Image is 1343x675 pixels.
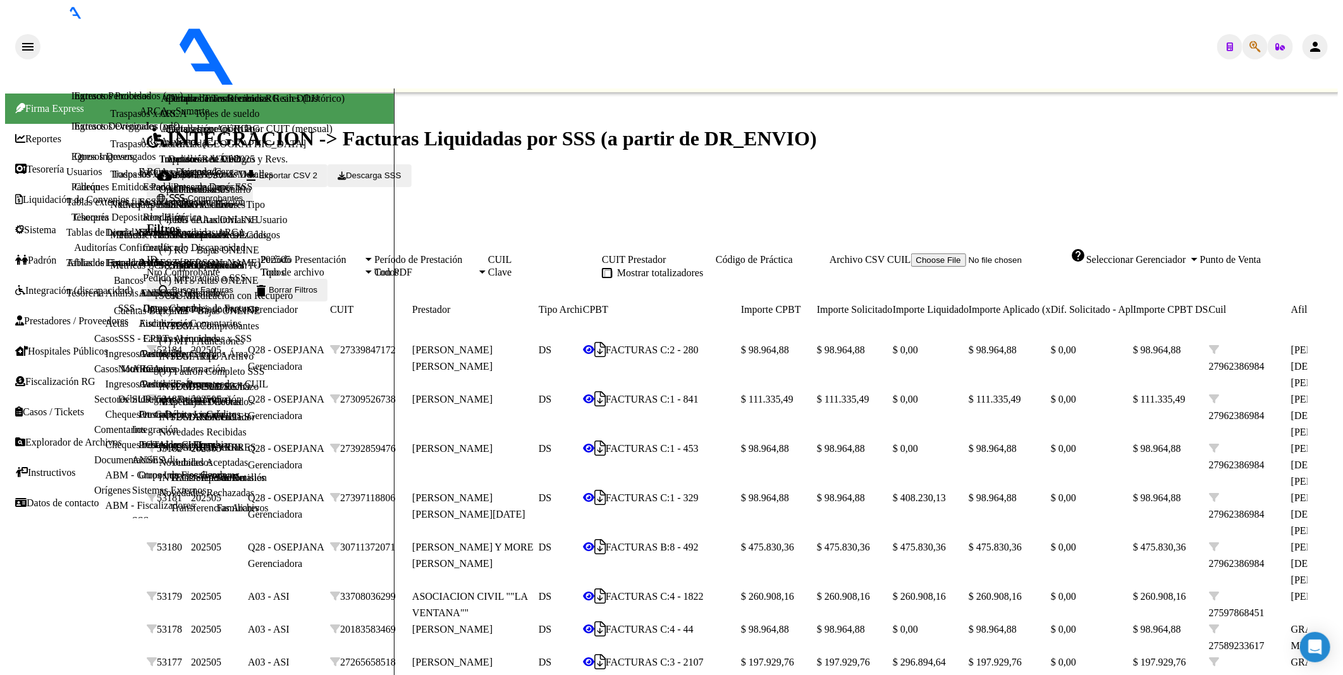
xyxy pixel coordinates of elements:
[159,275,259,286] a: (+) MT - Altas ONLINE
[604,270,613,278] input: Mostrar totalizadores
[15,497,99,509] a: Datos de contacto
[15,376,95,387] a: Fiscalización RG
[140,136,196,147] a: ARCA - Sano
[1209,605,1291,621] div: 27597868451
[741,344,789,355] span: $ 98.964,88
[741,624,789,635] span: $ 98.964,88
[147,102,1338,114] p: -
[15,346,108,357] span: Hospitales Públicos
[15,406,84,418] a: Casos / Tickets
[817,542,870,552] span: $ 475.830,36
[606,443,670,454] span: FACTURAS C:
[741,657,794,667] span: $ 197.929,76
[893,624,918,635] span: $ 0,00
[1133,301,1209,318] datatable-header-cell: Importe CPBT DS/DC
[1133,394,1186,404] span: $ 111.335,49
[1308,39,1323,54] mat-icon: person
[66,257,168,268] a: Afiliados Empadronados
[1051,492,1076,503] span: $ 0,00
[1086,254,1189,265] span: Seleccionar Gerenciador
[94,333,118,344] a: Casos
[1133,344,1181,355] span: $ 98.964,88
[606,542,670,552] span: FACTURAS B:
[15,285,133,296] a: Integración (discapacidad)
[817,301,893,318] datatable-header-cell: Importe Solicitado
[583,588,741,605] div: 4 - 1822
[539,624,551,635] span: DS
[1209,506,1291,523] div: 27962386984
[539,443,551,454] span: DS
[969,344,1017,355] span: $ 98.964,88
[893,542,946,552] span: $ 475.830,36
[893,591,946,602] span: $ 260.908,16
[159,154,288,165] a: Traspasos Res. 01/2025 y Revs.
[583,441,741,457] div: 1 - 453
[1051,301,1133,318] datatable-header-cell: Dif. Solicitado - Aplicado
[741,301,817,318] datatable-header-cell: Importe CPBT
[412,344,493,372] span: [PERSON_NAME] [PERSON_NAME]
[147,222,1338,236] h3: Filtros
[969,301,1051,318] datatable-header-cell: Importe Aplicado (x SAAS)
[15,133,61,145] span: Reportes
[1051,624,1076,635] span: $ 0,00
[15,467,76,478] a: Instructivos
[1071,248,1086,263] mat-icon: help
[583,342,741,358] div: 2 - 280
[583,391,741,408] div: 1 - 841
[594,629,606,629] i: Descargar documento
[159,305,261,317] a: (+) MT - Bajas ONLINE
[539,492,551,503] span: DS
[594,596,606,597] i: Descargar documento
[412,304,450,315] span: Prestador
[106,257,190,268] a: Listado de Empresas
[132,394,152,404] a: SUR
[15,103,84,114] span: Firma Express
[741,443,789,454] span: $ 98.964,88
[340,77,384,88] span: - osepjana
[606,657,670,667] span: FACTURAS C:
[583,490,741,506] div: 1 - 329
[1209,556,1291,572] div: 27962386984
[15,255,56,266] a: Padrón
[539,657,551,667] span: DS
[969,443,1017,454] span: $ 98.964,88
[583,654,741,671] div: 3 - 2107
[15,437,122,448] a: Explorador de Archivos
[94,424,146,435] a: Comentarios
[74,151,133,162] a: Otros Ingresos
[893,657,946,667] span: $ 296.894,64
[159,427,247,438] a: Novedades Recibidas
[1133,624,1181,635] span: $ 98.964,88
[15,164,64,175] a: Tesorería
[893,301,969,318] datatable-header-cell: Importe Liquidado
[1051,542,1076,552] span: $ 0,00
[15,315,128,327] span: Prestadores / Proveedores
[583,621,741,638] div: 4 - 44
[893,394,918,404] span: $ 0,00
[94,363,175,374] a: Casos Movimientos
[817,304,893,315] span: Importe Solicitado
[817,657,870,667] span: $ 197.929,76
[1291,304,1325,315] span: Afiliado
[969,542,1022,552] span: $ 475.830,36
[1133,304,1225,315] span: Importe CPBT DS/DC
[15,224,56,236] span: Sistema
[741,304,801,315] span: Importe CPBT
[1133,492,1181,503] span: $ 98.964,88
[159,396,242,408] a: MT - Bajas Directas
[74,90,183,101] a: Extractos Procesados (csv)
[1300,632,1330,662] div: Open Intercom Messenger
[1133,443,1181,454] span: $ 98.964,88
[66,227,164,238] a: Tablas de Liquidaciones
[412,542,534,569] span: [PERSON_NAME] Y MORE [PERSON_NAME]
[40,19,340,86] img: Logo SAAS
[583,301,741,318] datatable-header-cell: CPBT
[539,301,583,318] datatable-header-cell: Tipo Archivo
